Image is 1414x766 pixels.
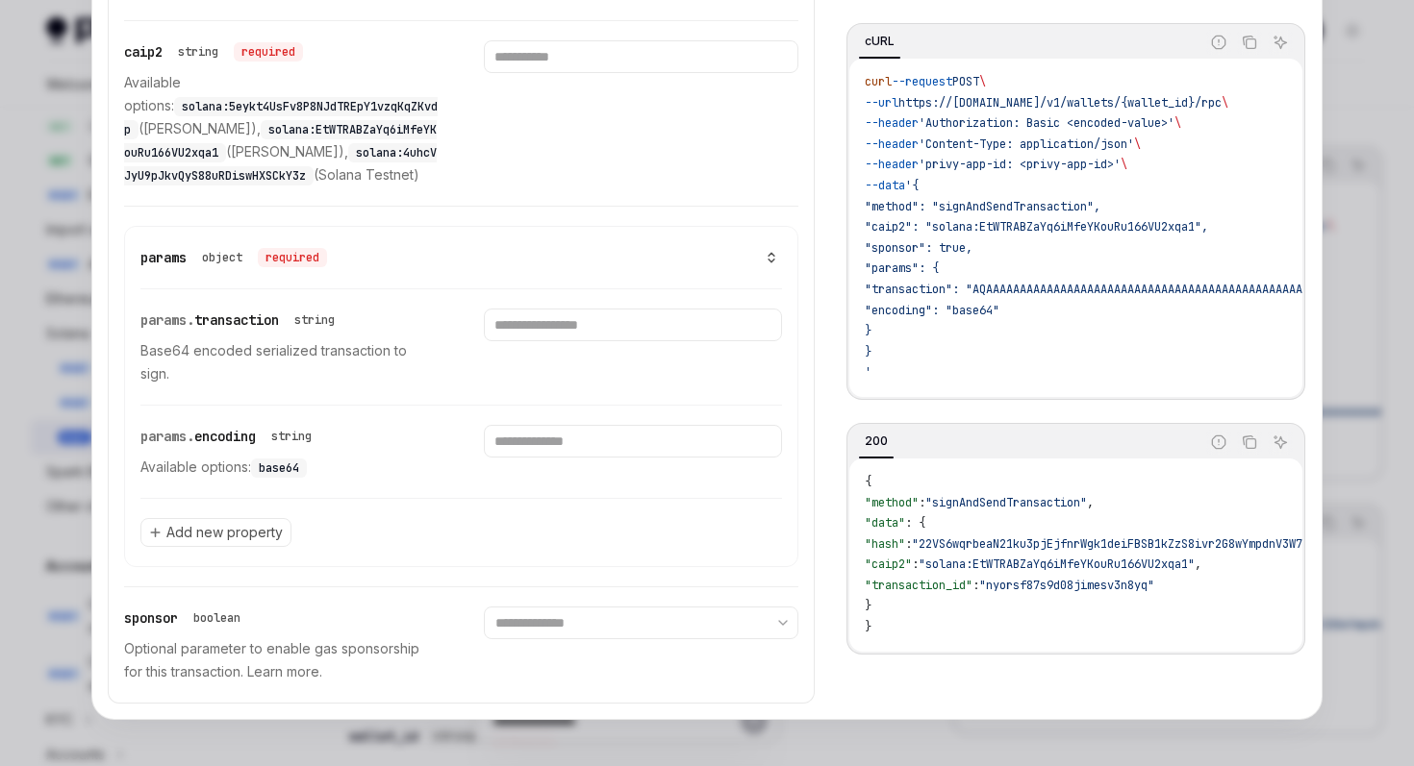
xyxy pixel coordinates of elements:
span: solana:EtWTRABZaYq6iMfeYKouRu166VU2xqa1 [124,122,437,161]
input: Enter caip2 [484,40,797,73]
span: 'privy-app-id: <privy-app-id>' [919,157,1121,172]
span: } [865,344,871,359]
select: Select sponsor [484,606,797,639]
button: Ask AI [1268,30,1293,55]
span: : { [905,515,925,531]
span: transaction [194,311,279,329]
span: : [905,536,912,552]
span: --url [865,95,898,111]
div: cURL [859,30,900,53]
span: : [919,495,925,510]
span: "sponsor": true, [865,240,972,256]
span: 'Authorization: Basic <encoded-value>' [919,115,1174,131]
span: "encoding": "base64" [865,303,999,318]
span: --header [865,115,919,131]
span: "caip2": "solana:EtWTRABZaYq6iMfeYKouRu166VU2xqa1", [865,219,1208,235]
span: sponsor [124,609,178,627]
span: "data" [865,515,905,531]
span: '{ [905,178,919,193]
span: "method": "signAndSendTransaction", [865,199,1100,214]
span: --header [865,157,919,172]
span: , [1087,495,1094,510]
span: "solana:EtWTRABZaYq6iMfeYKouRu166VU2xqa1" [919,556,1195,572]
div: params.encoding [140,425,319,448]
span: --data [865,178,905,193]
span: encoding [194,428,256,445]
span: : [912,556,919,572]
div: sponsor [124,606,248,630]
span: } [865,598,871,613]
button: Add new property [140,518,291,547]
span: --header [865,136,919,152]
span: params [140,249,187,266]
span: } [865,619,871,634]
span: \ [1222,95,1228,111]
span: ' [865,364,871,380]
p: Base64 encoded serialized transaction to sign. [140,339,438,385]
span: : [972,578,979,593]
span: \ [1174,115,1181,131]
p: Optional parameter to enable gas sponsorship for this transaction. Learn more. [124,637,438,683]
div: required [258,248,327,267]
button: Report incorrect code [1206,30,1231,55]
span: POST [952,74,979,89]
button: Copy the contents from the code block [1237,430,1262,455]
span: params. [140,311,194,329]
span: caip2 [124,43,163,61]
div: 200 [859,430,894,453]
div: caip2 [124,40,303,63]
div: params.transaction [140,309,342,332]
span: "signAndSendTransaction" [925,495,1087,510]
input: Enter transaction [484,309,781,341]
span: 'Content-Type: application/json' [919,136,1134,152]
span: \ [1121,157,1127,172]
p: Available options: [140,456,438,479]
div: params [140,246,327,269]
span: "params": { [865,260,939,276]
span: { [865,474,871,489]
input: Enter encoding [484,425,781,457]
button: Copy the contents from the code block [1237,30,1262,55]
button: Ask AI [1268,430,1293,455]
span: "caip2" [865,556,912,572]
span: https://[DOMAIN_NAME]/v1/wallets/{wallet_id}/rpc [898,95,1222,111]
button: Report incorrect code [1206,430,1231,455]
p: Available options: ([PERSON_NAME]), ([PERSON_NAME]), (Solana Testnet) [124,71,438,186]
span: "hash" [865,536,905,552]
span: , [1195,556,1201,572]
span: base64 [259,460,299,476]
span: --request [892,74,952,89]
span: } [865,323,871,338]
span: "nyorsf87s9d08jimesv3n8yq" [979,578,1154,593]
span: solana:5eykt4UsFv8P8NJdTREpY1vzqKqZKvdp [124,99,438,137]
span: Add new property [166,523,283,542]
span: "transaction_id" [865,578,972,593]
div: required [234,42,303,62]
span: "method" [865,495,919,510]
span: curl [865,74,892,89]
span: params. [140,428,194,445]
span: \ [1134,136,1141,152]
span: \ [979,74,986,89]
